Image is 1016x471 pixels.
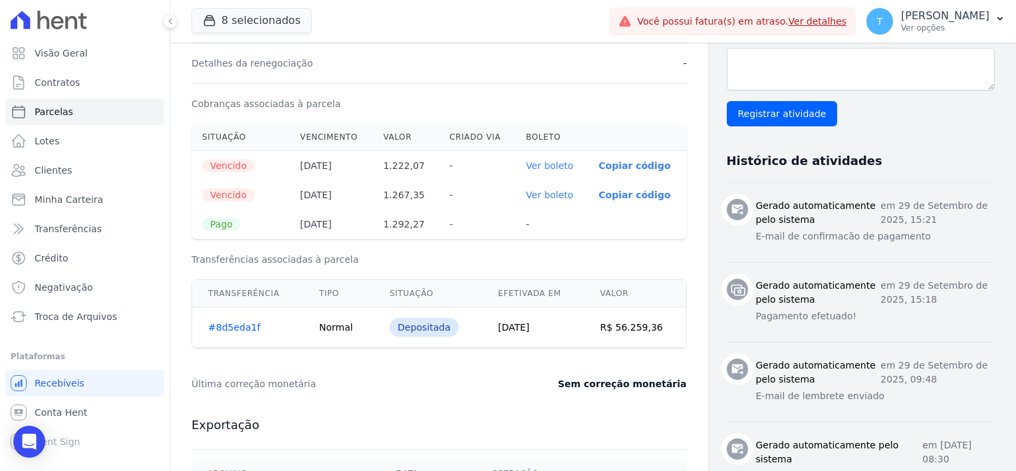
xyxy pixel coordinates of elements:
dt: Detalhes da renegociação [191,57,313,70]
dt: Cobranças associadas à parcela [191,97,340,110]
span: Clientes [35,164,72,177]
span: Troca de Arquivos [35,310,117,323]
p: em [DATE] 08:30 [922,438,995,466]
a: Negativação [5,274,164,301]
p: em 29 de Setembro de 2025, 15:18 [880,279,995,307]
span: T [877,17,883,26]
h3: Gerado automaticamente pelo sistema [756,279,881,307]
th: Vencimento [289,124,372,151]
span: Conta Hent [35,406,87,419]
th: Efetivada em [482,280,584,307]
a: Transferências [5,216,164,242]
dt: Última correção monetária [191,377,484,391]
span: Recebíveis [35,377,84,390]
span: Você possui fatura(s) em atraso. [637,15,846,29]
th: 1.292,27 [372,210,439,239]
span: Vencido [202,159,255,172]
a: Ver boleto [526,160,573,171]
div: Open Intercom Messenger [13,426,45,458]
th: [DATE] [289,151,372,181]
a: Conta Hent [5,399,164,426]
span: Vencido [202,188,255,202]
td: R$ 56.259,36 [584,307,686,348]
span: Parcelas [35,105,73,118]
input: Registrar atividade [727,101,838,126]
th: - [439,180,515,210]
div: Plataformas [11,349,159,365]
th: Transferência [192,280,303,307]
p: em 29 de Setembro de 2025, 09:48 [880,359,995,387]
h3: Transferências associadas à parcela [191,253,687,266]
h3: Gerado automaticamente pelo sistema [756,438,923,466]
span: Transferências [35,222,102,235]
span: Minha Carteira [35,193,103,206]
th: [DATE] [289,180,372,210]
th: - [439,151,515,181]
dd: - [683,57,686,70]
a: Ver boleto [526,190,573,200]
th: - [439,210,515,239]
h3: Gerado automaticamente pelo sistema [756,359,881,387]
button: Copiar código [598,190,670,200]
th: Valor [584,280,686,307]
dd: Sem correção monetária [558,377,686,391]
th: [DATE] [289,210,372,239]
span: Contratos [35,76,80,89]
p: Pagamento efetuado! [756,309,995,323]
th: Boleto [515,124,588,151]
th: 1.267,35 [372,180,439,210]
p: Ver opções [901,23,989,33]
th: Valor [372,124,439,151]
div: Depositada [390,318,459,337]
button: 8 selecionados [191,8,312,33]
span: Negativação [35,281,93,294]
th: - [515,210,588,239]
span: Lotes [35,134,60,148]
p: em 29 de Setembro de 2025, 15:21 [880,199,995,227]
a: Clientes [5,157,164,184]
span: Visão Geral [35,47,88,60]
p: [PERSON_NAME] [901,9,989,23]
button: T [PERSON_NAME] Ver opções [856,3,1016,40]
a: Minha Carteira [5,186,164,213]
h3: Exportação [191,417,687,433]
a: Crédito [5,245,164,271]
a: Ver detalhes [789,16,847,27]
h3: Gerado automaticamente pelo sistema [756,199,881,227]
a: Parcelas [5,98,164,125]
a: Troca de Arquivos [5,303,164,330]
th: Criado via [439,124,515,151]
a: Contratos [5,69,164,96]
a: Visão Geral [5,40,164,67]
th: 1.222,07 [372,151,439,181]
th: Tipo [303,280,374,307]
a: #8d5eda1f [208,322,260,333]
span: Crédito [35,251,68,265]
button: Copiar código [598,160,670,171]
p: E-mail de lembrete enviado [756,389,995,403]
td: Normal [303,307,374,348]
h3: Histórico de atividades [727,153,882,169]
td: [DATE] [482,307,584,348]
p: E-mail de confirmacão de pagamento [756,230,995,243]
th: Situação [374,280,482,307]
th: Situação [191,124,289,151]
a: Lotes [5,128,164,154]
a: Recebíveis [5,370,164,396]
span: Pago [202,218,241,231]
